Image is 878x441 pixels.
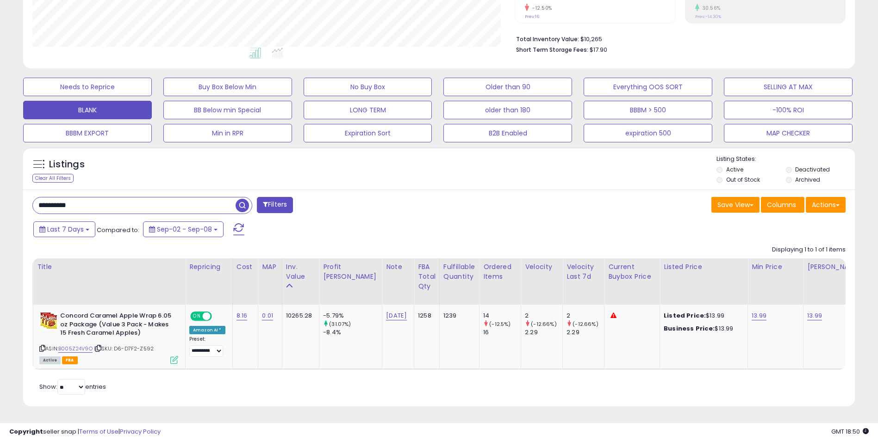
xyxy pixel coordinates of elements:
[262,262,278,272] div: MAP
[772,245,846,254] div: Displaying 1 to 1 of 1 items
[23,124,152,142] button: BBBM EXPORT
[304,124,432,142] button: Expiration Sort
[483,328,521,337] div: 16
[33,221,95,237] button: Last 7 Days
[39,356,61,364] span: All listings currently available for purchase on Amazon
[94,345,154,352] span: | SKU: D6-D7F2-Z592
[37,262,181,272] div: Title
[608,262,656,282] div: Current Buybox Price
[483,262,517,282] div: Ordered Items
[262,311,273,320] a: 0.01
[584,124,712,142] button: expiration 500
[62,356,78,364] span: FBA
[189,262,229,272] div: Repricing
[163,124,292,142] button: Min in RPR
[516,46,588,54] b: Short Term Storage Fees:
[806,197,846,213] button: Actions
[516,33,839,44] li: $10,265
[525,312,562,320] div: 2
[525,328,562,337] div: 2.29
[120,427,161,436] a: Privacy Policy
[304,78,432,96] button: No Buy Box
[286,312,312,320] div: 10265.28
[752,262,799,272] div: Min Price
[211,312,225,320] span: OFF
[418,312,432,320] div: 1258
[189,326,225,334] div: Amazon AI *
[726,176,760,184] label: Out of Stock
[807,311,822,320] a: 13.99
[664,262,744,272] div: Listed Price
[695,14,721,19] small: Prev: -14.30%
[767,200,796,209] span: Columns
[79,427,118,436] a: Terms of Use
[237,262,255,272] div: Cost
[23,78,152,96] button: Needs to Reprice
[39,312,58,330] img: 51VMC+bxFVL._SL40_.jpg
[752,311,766,320] a: 13.99
[49,158,85,171] h5: Listings
[386,311,407,320] a: [DATE]
[443,262,475,282] div: Fulfillable Quantity
[664,325,741,333] div: $13.99
[323,328,382,337] div: -8.4%
[237,311,248,320] a: 8.16
[23,101,152,119] button: BLANK
[443,78,572,96] button: Older than 90
[525,262,559,272] div: Velocity
[795,176,820,184] label: Archived
[143,221,224,237] button: Sep-02 - Sep-08
[9,427,43,436] strong: Copyright
[699,5,721,12] small: 30.56%
[529,5,552,12] small: -12.50%
[724,124,853,142] button: MAP CHECKER
[516,35,579,43] b: Total Inventory Value:
[567,262,600,282] div: Velocity Last 7d
[39,312,178,363] div: ASIN:
[567,312,604,320] div: 2
[567,328,604,337] div: 2.29
[443,101,572,119] button: older than 180
[9,428,161,436] div: seller snap | |
[761,197,804,213] button: Columns
[60,312,173,340] b: Concord Caramel Apple Wrap 6.05 oz Package (Value 3 Pack - Makes 15 Fresh Caramel Apples)
[726,165,743,173] label: Active
[163,101,292,119] button: BB Below min Special
[97,226,139,234] span: Compared to:
[724,101,853,119] button: -100% ROI
[831,427,869,436] span: 2025-09-16 18:50 GMT
[157,225,212,234] span: Sep-02 - Sep-08
[191,312,203,320] span: ON
[664,324,715,333] b: Business Price:
[584,78,712,96] button: Everything OOS SORT
[795,165,830,173] label: Deactivated
[189,336,225,357] div: Preset:
[304,101,432,119] button: LONG TERM
[32,174,74,183] div: Clear All Filters
[418,262,436,291] div: FBA Total Qty
[531,320,556,328] small: (-12.66%)
[664,312,741,320] div: $13.99
[590,45,607,54] span: $17.90
[47,225,84,234] span: Last 7 Days
[58,345,93,353] a: B005Z24V9O
[386,262,410,272] div: Note
[573,320,598,328] small: (-12.66%)
[525,14,539,19] small: Prev: 16
[443,124,572,142] button: B2B Enabled
[323,312,382,320] div: -5.79%
[483,312,521,320] div: 14
[443,312,472,320] div: 1239
[584,101,712,119] button: BBBM > 500
[807,262,862,272] div: [PERSON_NAME]
[711,197,760,213] button: Save View
[489,320,511,328] small: (-12.5%)
[286,262,315,282] div: Inv. value
[257,197,293,213] button: Filters
[323,262,378,282] div: Profit [PERSON_NAME]
[163,78,292,96] button: Buy Box Below Min
[716,155,855,164] p: Listing States:
[664,311,706,320] b: Listed Price:
[329,320,351,328] small: (31.07%)
[724,78,853,96] button: SELLING AT MAX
